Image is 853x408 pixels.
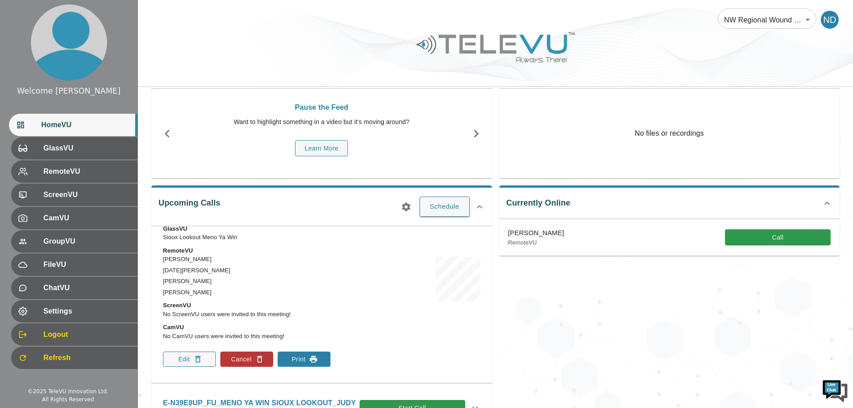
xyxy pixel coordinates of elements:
[822,377,849,404] img: Chat Widget
[43,143,130,154] span: GlassVU
[163,323,335,332] p: CamVU
[11,184,137,206] div: ScreenVU
[415,29,576,66] img: Logo
[11,207,137,229] div: CamVU
[163,266,335,275] p: [DATE][PERSON_NAME]
[508,238,564,247] p: RemoteVU
[188,117,456,127] p: Want to highlight something in a video but it's moving around?
[220,352,273,367] button: Cancel
[147,4,168,26] div: Minimize live chat window
[52,113,124,203] span: We're online!
[499,89,840,178] p: No files or recordings
[43,283,130,293] span: ChatVU
[43,189,130,200] span: ScreenVU
[11,323,137,346] div: Logout
[11,277,137,299] div: ChatVU
[11,300,137,322] div: Settings
[163,352,216,367] button: Edit
[43,306,130,317] span: Settings
[43,213,130,223] span: CamVU
[508,228,564,238] p: [PERSON_NAME]
[43,166,130,177] span: RemoteVU
[278,352,330,367] button: Print
[41,120,130,130] span: HomeVU
[11,347,137,369] div: Refresh
[11,230,137,253] div: GroupVU
[295,140,348,157] button: Learn More
[163,246,335,255] p: RemoteVU
[420,197,470,216] button: Schedule
[47,47,150,59] div: Chat with us now
[725,229,831,246] button: Call
[4,245,171,276] textarea: Type your message and hit 'Enter'
[163,277,335,286] p: [PERSON_NAME]
[821,11,839,29] div: ND
[163,332,335,341] p: No CamVU users were invited to this meeting!
[15,42,38,64] img: d_736959983_company_1615157101543_736959983
[43,352,130,363] span: Refresh
[31,4,107,81] img: profile.png
[11,160,137,183] div: RemoteVU
[163,288,335,297] p: [PERSON_NAME]
[718,7,816,32] div: NW Regional Wound Care
[43,259,130,270] span: FileVU
[11,253,137,276] div: FileVU
[11,137,137,159] div: GlassVU
[17,85,120,97] div: Welcome [PERSON_NAME]
[43,236,130,247] span: GroupVU
[163,255,335,264] p: [PERSON_NAME]
[163,224,335,233] p: GlassVU
[163,301,335,310] p: ScreenVU
[9,114,137,136] div: HomeVU
[163,233,335,242] p: Sioux Lookout Meno Ya Win
[43,329,130,340] span: Logout
[188,102,456,113] p: Pause the Feed
[163,310,335,319] p: No ScreenVU users were invited to this meeting!
[42,395,94,404] div: All Rights Reserved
